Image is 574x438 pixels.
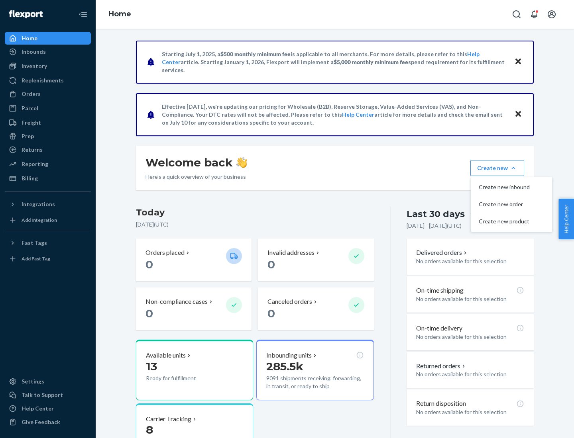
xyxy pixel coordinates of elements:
[146,415,191,424] p: Carrier Tracking
[5,32,91,45] a: Home
[5,375,91,388] a: Settings
[22,34,37,42] div: Home
[416,399,466,408] p: Return disposition
[266,360,303,373] span: 285.5k
[145,173,247,181] p: Here’s a quick overview of your business
[5,416,91,428] button: Give Feedback
[513,56,523,68] button: Close
[558,199,574,239] button: Help Center
[267,297,312,306] p: Canceled orders
[136,239,252,281] button: Orders placed 0
[136,206,374,219] h3: Today
[416,248,468,257] button: Delivered orders
[146,374,220,382] p: Ready for fulfillment
[145,307,153,320] span: 0
[5,74,91,87] a: Replenishments
[5,116,91,129] a: Freight
[416,257,524,265] p: No orders available for this selection
[266,374,364,390] p: 9091 shipments receiving, forwarding, in transit, or ready to ship
[22,200,55,208] div: Integrations
[479,201,530,207] span: Create new order
[416,295,524,303] p: No orders available for this selection
[416,286,464,295] p: On-time shipping
[9,10,43,18] img: Flexport logo
[5,143,91,156] a: Returns
[22,62,47,70] div: Inventory
[22,418,60,426] div: Give Feedback
[472,196,550,213] button: Create new order
[22,132,34,140] div: Prep
[5,389,91,401] a: Talk to Support
[472,179,550,196] button: Create new inbound
[513,109,523,120] button: Close
[416,333,524,341] p: No orders available for this selection
[472,213,550,230] button: Create new product
[22,391,63,399] div: Talk to Support
[162,50,507,74] p: Starting July 1, 2025, a is applicable to all merchants. For more details, please refer to this a...
[407,208,465,220] div: Last 30 days
[75,6,91,22] button: Close Navigation
[220,51,291,57] span: $500 monthly minimum fee
[102,3,138,26] ol: breadcrumbs
[5,45,91,58] a: Inbounds
[5,237,91,249] button: Fast Tags
[416,324,462,333] p: On-time delivery
[22,174,38,182] div: Billing
[145,297,208,306] p: Non-compliance cases
[22,217,57,223] div: Add Integration
[342,111,374,118] a: Help Center
[267,248,315,257] p: Invalid addresses
[136,287,252,330] button: Non-compliance cases 0
[416,370,524,378] p: No orders available for this selection
[5,88,91,100] a: Orders
[22,104,38,112] div: Parcel
[5,198,91,211] button: Integrations
[145,258,153,271] span: 0
[479,184,530,190] span: Create new inbound
[146,360,157,373] span: 13
[509,6,525,22] button: Open Search Box
[22,146,43,154] div: Returns
[136,221,374,229] p: [DATE] ( UTC )
[22,90,41,98] div: Orders
[544,6,560,22] button: Open account menu
[22,377,44,385] div: Settings
[22,119,41,127] div: Freight
[334,59,408,65] span: $5,000 monthly minimum fee
[5,158,91,170] a: Reporting
[416,408,524,416] p: No orders available for this selection
[146,423,153,436] span: 8
[145,155,247,170] h1: Welcome back
[108,10,131,18] a: Home
[22,405,54,413] div: Help Center
[162,103,507,127] p: Effective [DATE], we're updating our pricing for Wholesale (B2B), Reserve Storage, Value-Added Se...
[407,222,462,230] p: [DATE] - [DATE] ( UTC )
[5,214,91,227] a: Add Integration
[22,239,47,247] div: Fast Tags
[5,172,91,185] a: Billing
[258,239,373,281] button: Invalid addresses 0
[526,6,542,22] button: Open notifications
[5,130,91,143] a: Prep
[146,351,186,360] p: Available units
[256,340,373,400] button: Inbounding units285.5k9091 shipments receiving, forwarding, in transit, or ready to ship
[5,402,91,415] a: Help Center
[470,160,524,176] button: Create newCreate new inboundCreate new orderCreate new product
[236,157,247,168] img: hand-wave emoji
[266,351,312,360] p: Inbounding units
[267,307,275,320] span: 0
[5,60,91,72] a: Inventory
[22,160,48,168] div: Reporting
[136,340,253,400] button: Available units13Ready for fulfillment
[22,76,64,84] div: Replenishments
[5,102,91,115] a: Parcel
[145,248,185,257] p: Orders placed
[258,287,373,330] button: Canceled orders 0
[267,258,275,271] span: 0
[416,362,467,371] button: Returned orders
[5,252,91,265] a: Add Fast Tag
[22,255,50,262] div: Add Fast Tag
